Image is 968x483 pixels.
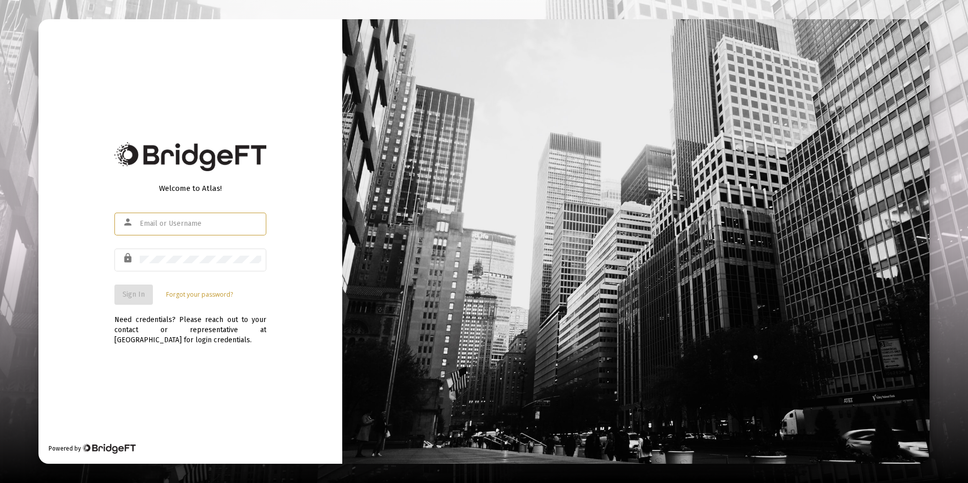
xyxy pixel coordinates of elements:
[114,285,153,305] button: Sign In
[123,216,135,228] mat-icon: person
[114,183,266,193] div: Welcome to Atlas!
[123,290,145,299] span: Sign In
[140,220,261,228] input: Email or Username
[114,305,266,345] div: Need credentials? Please reach out to your contact or representative at [GEOGRAPHIC_DATA] for log...
[49,444,135,454] div: Powered by
[166,290,233,300] a: Forgot your password?
[82,444,135,454] img: Bridge Financial Technology Logo
[114,142,266,171] img: Bridge Financial Technology Logo
[123,252,135,264] mat-icon: lock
